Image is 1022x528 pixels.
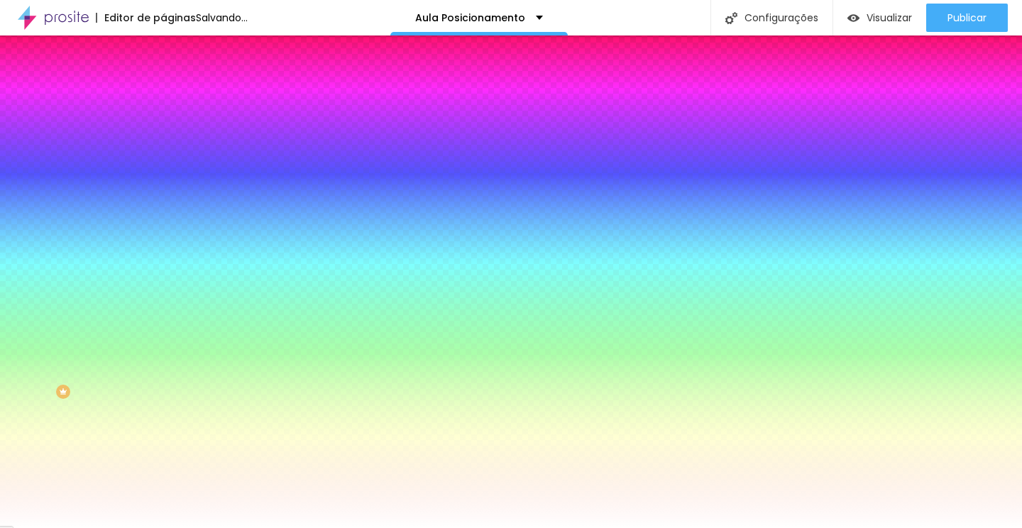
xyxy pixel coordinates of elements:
button: Publicar [926,4,1008,32]
img: Icone [725,12,737,24]
p: Aula Posicionamento [415,13,525,23]
span: Publicar [947,12,987,23]
img: view-1.svg [847,12,859,24]
span: Visualizar [867,12,912,23]
div: Salvando... [196,13,248,23]
div: Editor de páginas [96,13,196,23]
button: Visualizar [833,4,926,32]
